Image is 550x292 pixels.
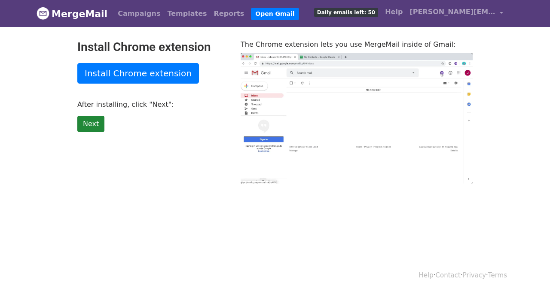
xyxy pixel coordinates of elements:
iframe: Chat Widget [507,251,550,292]
a: Campaigns [114,5,164,22]
a: [PERSON_NAME][EMAIL_ADDRESS][DOMAIN_NAME] [406,3,507,24]
h2: Install Chrome extension [77,40,228,54]
a: MergeMail [37,5,107,23]
p: After installing, click "Next": [77,100,228,109]
a: Terms [488,271,507,279]
a: Install Chrome extension [77,63,199,84]
span: [PERSON_NAME][EMAIL_ADDRESS][DOMAIN_NAME] [409,7,495,17]
a: Help [419,271,434,279]
a: Privacy [463,271,486,279]
a: Daily emails left: 50 [311,3,382,21]
a: Open Gmail [251,8,299,20]
img: MergeMail logo [37,7,49,20]
a: Contact [436,271,461,279]
a: Reports [211,5,248,22]
a: Next [77,116,104,132]
a: Templates [164,5,210,22]
a: Help [382,3,406,21]
p: The Chrome extension lets you use MergeMail inside of Gmail: [241,40,473,49]
span: Daily emails left: 50 [314,8,378,17]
